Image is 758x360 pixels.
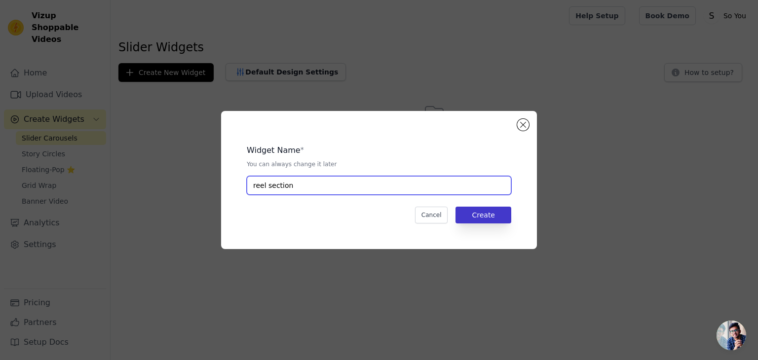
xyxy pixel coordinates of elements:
button: Create [455,207,511,223]
legend: Widget Name [247,144,301,156]
div: Open chat [717,321,746,350]
p: You can always change it later [247,160,511,168]
button: Close modal [517,119,529,131]
button: Cancel [415,207,448,223]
